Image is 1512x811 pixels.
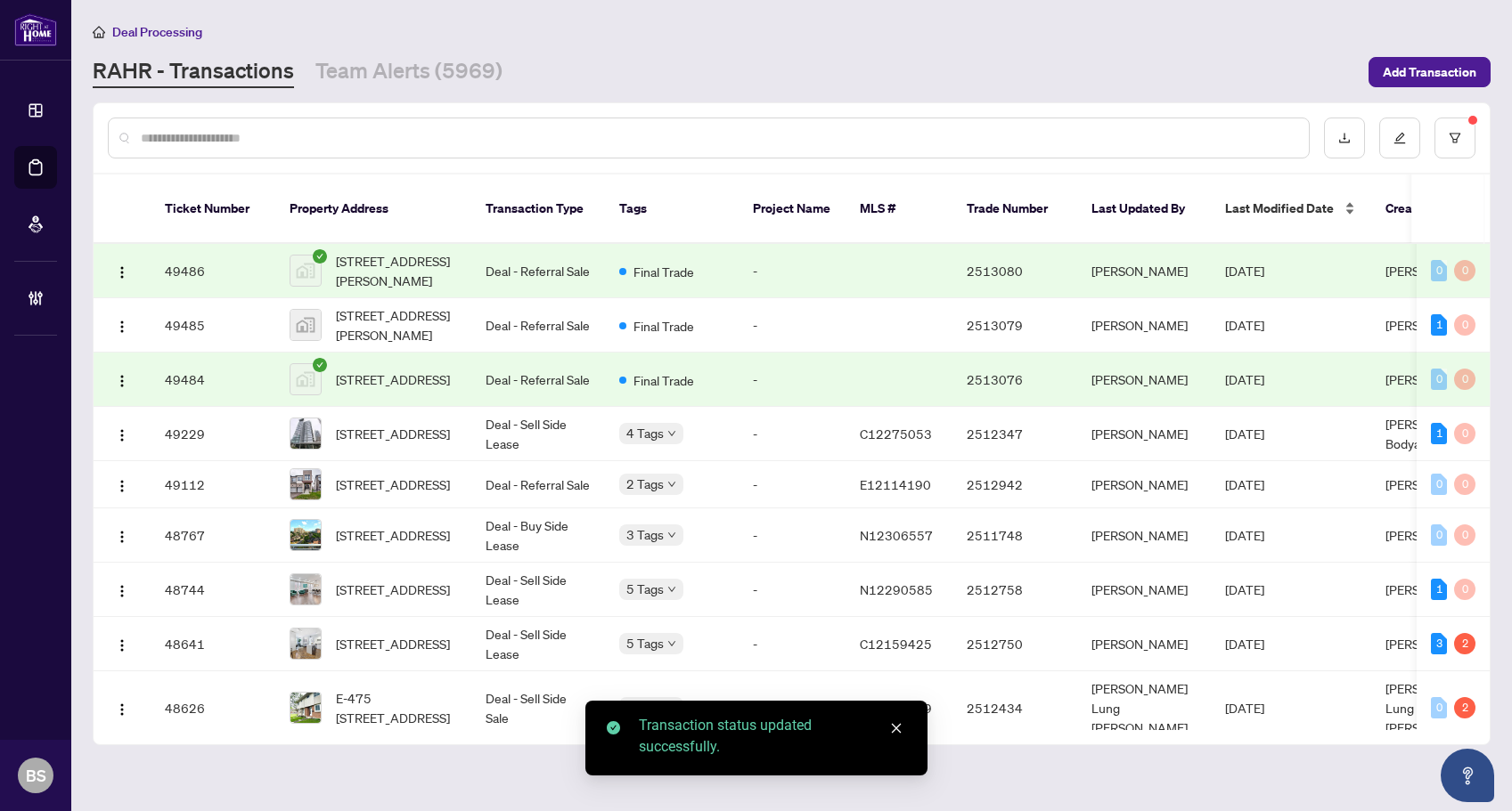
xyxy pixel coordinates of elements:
button: filter [1434,118,1475,158]
img: Logo [115,479,129,493]
img: thumbnail-img [290,310,321,340]
span: [PERSON_NAME] [1385,581,1482,597]
td: Deal - Buy Side Lease [471,508,605,563]
a: Close [887,718,906,738]
td: 48626 [151,671,275,745]
span: filter [1449,132,1461,144]
span: down [667,531,676,539]
span: [STREET_ADDRESS] [336,525,450,545]
span: [PERSON_NAME] Bodyakin [1385,416,1482,451]
button: Logo [108,575,136,604]
div: 2 [1454,633,1475,654]
span: Deal Processing [112,24,202,40]
img: Logo [115,638,129,653]
span: C12159425 [860,636,932,652]
span: N12290585 [860,581,933,597]
button: Add Transaction [1369,57,1491,87]
th: Ticket Number [151,174,275,244]
span: C12275053 [860,426,932,442]
div: 0 [1454,524,1475,546]
span: E-475 [STREET_ADDRESS] [336,688,457,727]
span: [DATE] [1225,636,1264,652]
td: 49485 [151,298,275,353]
button: download [1324,118,1365,158]
div: 0 [1454,369,1475,390]
span: [PERSON_NAME] [1385,317,1482,333]
td: - [739,508,846,563]
span: [PERSON_NAME] [1385,371,1482,387]
div: Transaction status updated successfully. [639,715,906,758]
span: [STREET_ADDRESS] [336,424,450,443]
td: - [739,298,846,353]
td: - [739,353,846,407]
img: logo [14,13,57,46]
td: 2512750 [952,617,1077,671]
td: Deal - Sell Side Sale [471,671,605,745]
a: Team Alerts (5969) [315,56,503,88]
span: [PERSON_NAME] Lung [PERSON_NAME] [1385,680,1482,735]
span: check-circle [313,358,327,372]
span: N12306557 [860,527,933,543]
span: down [667,480,676,489]
th: Last Updated By [1077,174,1211,244]
button: Logo [108,629,136,658]
td: 2512758 [952,563,1077,617]
td: 2513079 [952,298,1077,353]
img: thumbnail-img [290,255,321,286]
div: 3 [1431,633,1447,654]
div: 0 [1454,423,1475,444]
td: 48641 [151,617,275,671]
img: thumbnail-img [290,520,321,550]
td: [PERSON_NAME] [1077,298,1211,353]
button: Logo [108,521,136,549]
img: Logo [115,265,129,280]
span: [STREET_ADDRESS] [336,369,450,389]
td: [PERSON_NAME] [1077,353,1211,407]
th: Project Name [739,174,846,244]
td: - [739,244,846,298]
td: 2513076 [952,353,1077,407]
span: check-circle [313,249,327,264]
td: 49112 [151,461,275,508]
td: [PERSON_NAME] [1077,508,1211,563]
img: thumbnail-img [290,364,321,394]
th: Last Modified Date [1211,174,1371,244]
span: Final Trade [633,316,694,336]
button: Logo [108,256,136,285]
td: Deal - Sell Side Lease [471,407,605,461]
button: Logo [108,419,136,448]
button: Logo [108,470,136,499]
td: Deal - Referral Sale [471,298,605,353]
div: 0 [1431,474,1447,495]
span: 5 Tags [626,697,664,718]
span: [DATE] [1225,317,1264,333]
span: Final Trade [633,262,694,281]
div: 2 [1454,697,1475,718]
td: 48767 [151,508,275,563]
th: Property Address [275,174,471,244]
div: 0 [1454,579,1475,600]
th: Tags [605,174,739,244]
span: [DATE] [1225,527,1264,543]
td: 48744 [151,563,275,617]
span: [STREET_ADDRESS][PERSON_NAME] [336,251,457,290]
span: [STREET_ADDRESS] [336,580,450,599]
span: down [667,429,676,438]
td: [PERSON_NAME] [1077,244,1211,298]
span: X12235839 [860,700,932,716]
span: [STREET_ADDRESS] [336,474,450,494]
td: 49486 [151,244,275,298]
td: [PERSON_NAME] [1077,617,1211,671]
td: - [739,671,846,745]
td: - [739,461,846,508]
span: [DATE] [1225,426,1264,442]
img: Logo [115,374,129,388]
td: - [739,563,846,617]
td: 49229 [151,407,275,461]
td: [PERSON_NAME] [1077,407,1211,461]
span: 2 Tags [626,474,664,494]
td: Deal - Sell Side Lease [471,563,605,617]
span: down [667,585,676,594]
span: [DATE] [1225,476,1264,492]
span: [PERSON_NAME] [1385,527,1482,543]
